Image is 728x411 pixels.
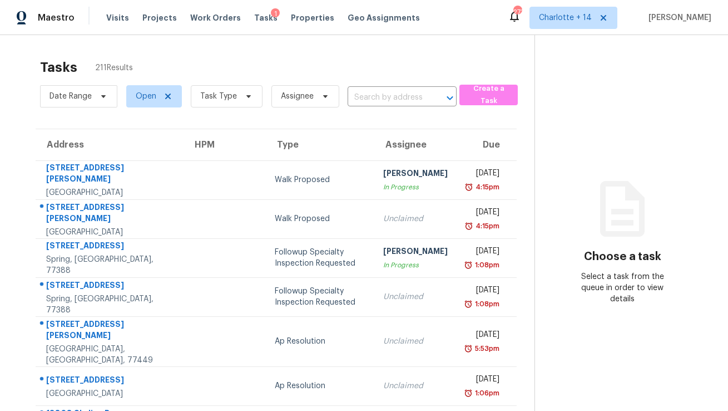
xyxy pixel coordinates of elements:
[46,374,175,388] div: [STREET_ADDRESS]
[457,129,517,160] th: Due
[513,7,521,18] div: 273
[254,14,278,22] span: Tasks
[383,260,448,271] div: In Progress
[348,89,425,106] input: Search by address
[584,251,661,262] h3: Choose a task
[40,62,77,73] h2: Tasks
[46,293,175,316] div: Spring, [GEOGRAPHIC_DATA], 77388
[459,85,518,105] button: Create a Task
[190,12,241,23] span: Work Orders
[473,182,499,193] div: 4:15pm
[266,129,374,160] th: Type
[136,91,156,102] span: Open
[275,286,365,308] div: Followup Specialty Inspection Requested
[291,12,334,23] span: Properties
[383,182,448,193] div: In Progress
[46,162,175,187] div: [STREET_ADDRESS][PERSON_NAME]
[46,344,175,366] div: [GEOGRAPHIC_DATA], [GEOGRAPHIC_DATA], 77449
[184,129,266,160] th: HPM
[465,329,499,343] div: [DATE]
[383,246,448,260] div: [PERSON_NAME]
[473,221,499,232] div: 4:15pm
[473,299,499,310] div: 1:08pm
[142,12,177,23] span: Projects
[281,91,314,102] span: Assignee
[106,12,129,23] span: Visits
[46,187,175,198] div: [GEOGRAPHIC_DATA]
[465,207,499,221] div: [DATE]
[579,271,667,305] div: Select a task from the queue in order to view details
[473,260,499,271] div: 1:08pm
[465,246,499,260] div: [DATE]
[275,380,365,392] div: Ap Resolution
[465,82,512,108] span: Create a Task
[95,62,133,74] span: 211 Results
[464,343,473,354] img: Overdue Alarm Icon
[275,336,365,347] div: Ap Resolution
[473,388,499,399] div: 1:06pm
[465,374,499,388] div: [DATE]
[539,12,592,23] span: Charlotte + 14
[464,182,473,193] img: Overdue Alarm Icon
[36,129,184,160] th: Address
[383,168,448,182] div: [PERSON_NAME]
[46,240,175,254] div: [STREET_ADDRESS]
[46,202,175,227] div: [STREET_ADDRESS][PERSON_NAME]
[275,247,365,269] div: Followup Specialty Inspection Requested
[464,221,473,232] img: Overdue Alarm Icon
[644,12,711,23] span: [PERSON_NAME]
[200,91,237,102] span: Task Type
[271,8,280,19] div: 1
[464,388,473,399] img: Overdue Alarm Icon
[275,213,365,224] div: Walk Proposed
[46,388,175,399] div: [GEOGRAPHIC_DATA]
[49,91,92,102] span: Date Range
[46,227,175,238] div: [GEOGRAPHIC_DATA]
[383,213,448,224] div: Unclaimed
[348,12,420,23] span: Geo Assignments
[383,380,448,392] div: Unclaimed
[465,285,499,299] div: [DATE]
[46,254,175,276] div: Spring, [GEOGRAPHIC_DATA], 77388
[374,129,457,160] th: Assignee
[46,280,175,293] div: [STREET_ADDRESS]
[46,319,175,344] div: [STREET_ADDRESS][PERSON_NAME]
[442,90,458,106] button: Open
[473,343,499,354] div: 5:53pm
[275,174,365,185] div: Walk Proposed
[383,291,448,302] div: Unclaimed
[464,299,473,310] img: Overdue Alarm Icon
[38,12,75,23] span: Maestro
[464,260,473,271] img: Overdue Alarm Icon
[465,168,499,182] div: [DATE]
[383,336,448,347] div: Unclaimed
